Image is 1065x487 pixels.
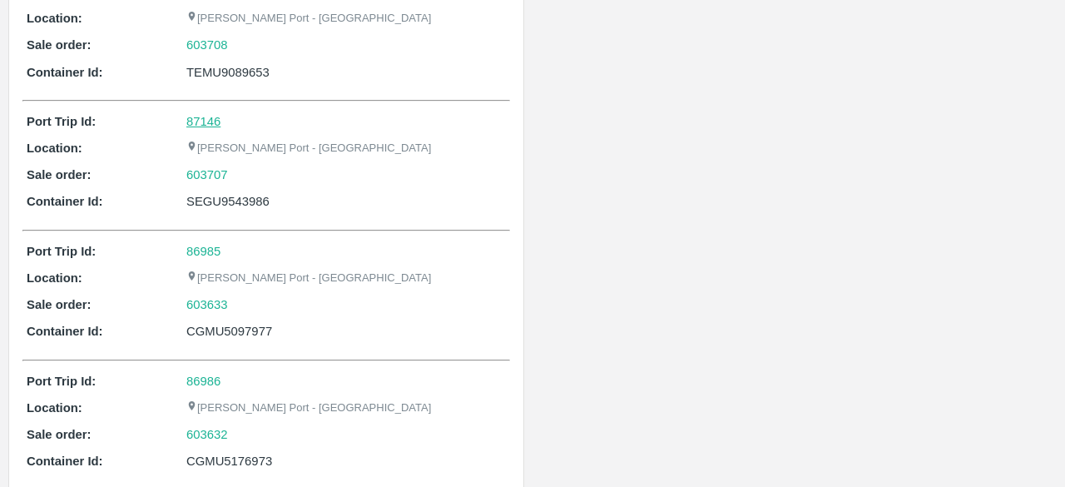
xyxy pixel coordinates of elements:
[186,115,220,128] a: 87146
[186,296,228,314] a: 603633
[186,141,431,157] p: [PERSON_NAME] Port - [GEOGRAPHIC_DATA]
[27,38,92,52] b: Sale order:
[186,192,506,211] div: SEGU9543986
[27,455,103,468] b: Container Id:
[186,166,228,184] a: 603707
[186,245,220,258] a: 86985
[186,322,506,340] div: CGMU5097977
[186,400,431,416] p: [PERSON_NAME] Port - [GEOGRAPHIC_DATA]
[186,452,506,470] div: CGMU5176973
[186,375,220,388] a: 86986
[27,168,92,181] b: Sale order:
[27,12,82,25] b: Location:
[27,245,96,258] b: Port Trip Id:
[186,425,228,444] a: 603632
[27,428,92,441] b: Sale order:
[186,11,431,27] p: [PERSON_NAME] Port - [GEOGRAPHIC_DATA]
[27,271,82,285] b: Location:
[186,36,228,54] a: 603708
[27,375,96,388] b: Port Trip Id:
[27,298,92,311] b: Sale order:
[27,401,82,415] b: Location:
[186,271,431,286] p: [PERSON_NAME] Port - [GEOGRAPHIC_DATA]
[27,115,96,128] b: Port Trip Id:
[27,195,103,208] b: Container Id:
[186,63,506,82] div: TEMU9089653
[27,142,82,155] b: Location:
[27,66,103,79] b: Container Id:
[27,325,103,338] b: Container Id:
